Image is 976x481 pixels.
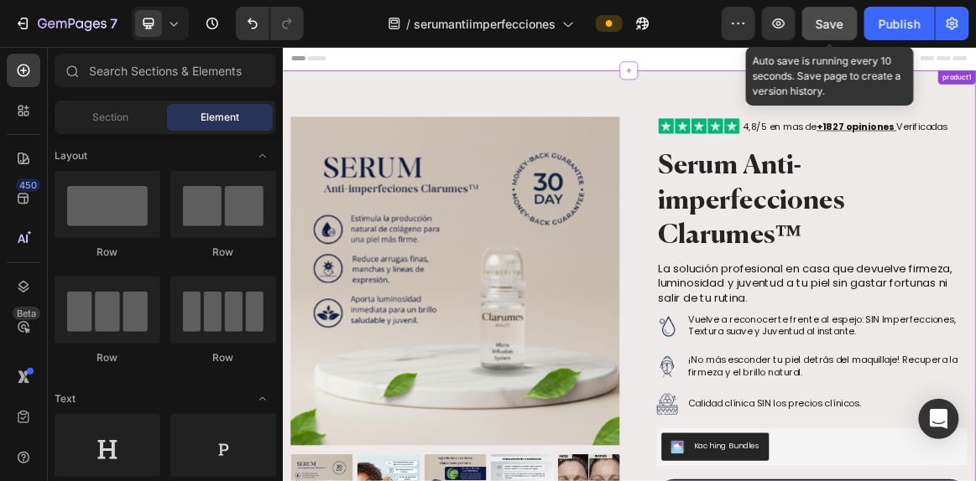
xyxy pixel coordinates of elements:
span: Save [817,17,844,31]
img: gempages_584549498118734602-db37a922-1061-4a41-ab89-b5ded3bf9ab5.png [544,449,574,479]
button: Save [802,7,858,40]
div: Row [55,350,160,365]
div: Beta [13,307,40,320]
button: 7 [7,7,125,40]
span: serumantiimperfecciones [414,15,556,33]
div: 450 [16,178,40,192]
span: Section [93,110,129,125]
img: gempages_584549498118734602-592f4da7-4c0f-449f-8363-093c7c3f8973.png [544,390,574,421]
div: Open Intercom Messenger [919,399,959,439]
img: gempages_584549498118734602-0c2925e9-15fd-4df8-8144-8713e05fd44f.png [544,101,665,132]
div: Publish [879,15,921,33]
input: Search Sections & Elements [55,54,276,87]
div: Undo/Redo [236,7,304,40]
button: Publish [864,7,935,40]
div: Row [170,245,276,260]
div: Row [170,350,276,365]
iframe: Design area [282,47,976,481]
span: Layout [55,148,87,163]
div: Row [55,245,160,260]
u: +1827 opiniones [775,106,888,126]
span: Toggle open [249,142,276,169]
span: Toggle open [249,385,276,412]
span: Text [55,391,76,406]
span: / [406,15,410,33]
span: Element [201,110,239,125]
p: 7 [110,13,117,34]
